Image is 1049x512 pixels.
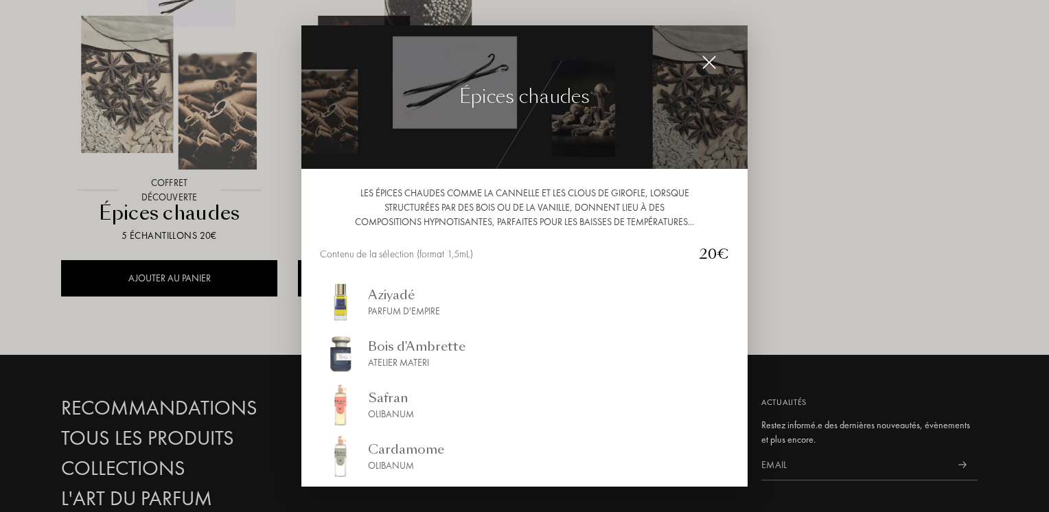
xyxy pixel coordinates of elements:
[320,186,729,229] div: Les épices chaudes comme la cannelle et les clous de girofle, lorsque structurées par des bois ou...
[702,55,717,70] img: cross_white.svg
[320,281,361,323] img: img_sommelier
[320,333,361,374] img: img_sommelier
[368,356,465,370] div: Atelier Materi
[320,384,361,426] img: img_sommelier
[320,333,729,374] a: img_sommelierBois d'AmbretteAtelier Materi
[320,281,729,323] a: img_sommelierAziyadéParfum d'Empire
[368,458,444,473] div: Olibanum
[368,440,444,458] div: Cardamome
[459,82,590,111] div: Épices chaudes
[368,304,440,318] div: Parfum d'Empire
[320,384,729,426] a: img_sommelierSafranOlibanum
[368,337,465,356] div: Bois d'Ambrette
[368,286,440,304] div: Aziyadé
[368,407,414,421] div: Olibanum
[688,244,729,264] div: 20€
[320,436,729,477] a: img_sommelierCardamomeOlibanum
[320,246,688,262] div: Contenu de la sélection (format 1,5mL)
[320,436,361,477] img: img_sommelier
[301,25,748,169] img: img_collec
[368,388,414,407] div: Safran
